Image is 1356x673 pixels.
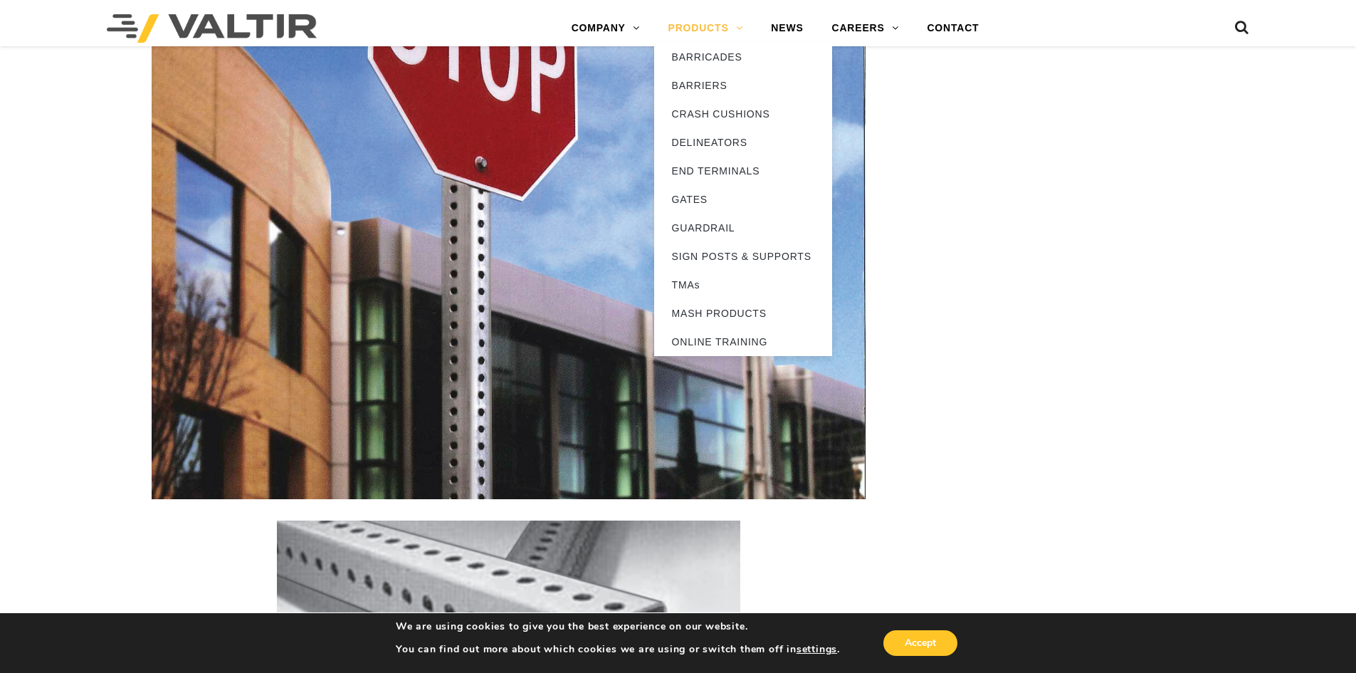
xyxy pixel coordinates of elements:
[654,271,832,299] a: TMAs
[107,14,317,43] img: Valtir
[654,128,832,157] a: DELINEATORS
[654,14,757,43] a: PRODUCTS
[654,328,832,356] a: ONLINE TRAINING
[797,643,837,656] button: settings
[757,14,817,43] a: NEWS
[654,71,832,100] a: BARRIERS
[654,157,832,185] a: END TERMINALS
[557,14,654,43] a: COMPANY
[396,643,840,656] p: You can find out more about which cookies we are using or switch them off in .
[654,185,832,214] a: GATES
[654,100,832,128] a: CRASH CUSHIONS
[913,14,993,43] a: CONTACT
[654,214,832,242] a: GUARDRAIL
[883,630,957,656] button: Accept
[654,242,832,271] a: SIGN POSTS & SUPPORTS
[654,43,832,71] a: BARRICADES
[396,620,840,633] p: We are using cookies to give you the best experience on our website.
[654,299,832,328] a: MASH PRODUCTS
[818,14,913,43] a: CAREERS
